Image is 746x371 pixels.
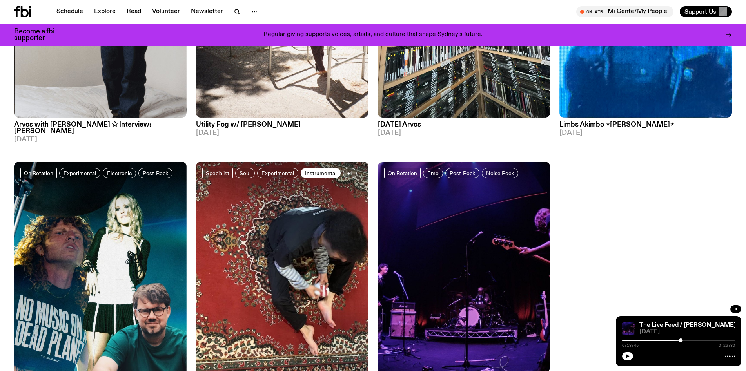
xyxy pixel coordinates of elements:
[482,168,518,178] a: Noise Rock
[52,6,88,17] a: Schedule
[559,130,732,136] span: [DATE]
[450,170,475,176] span: Post-Rock
[378,121,550,128] h3: [DATE] Arvos
[719,344,735,347] span: 0:26:30
[24,170,53,176] span: On Rotation
[14,28,64,42] h3: Become a fbi supporter
[384,168,421,178] a: On Rotation
[196,118,368,136] a: Utility Fog w/ [PERSON_NAME][DATE]
[138,168,172,178] a: Post-Rock
[305,170,336,176] span: Instrumental
[257,168,298,178] a: Experimental
[622,344,639,347] span: 0:13:45
[639,329,735,335] span: [DATE]
[186,6,228,17] a: Newsletter
[59,168,100,178] a: Experimental
[301,168,341,178] a: Instrumental
[261,170,294,176] span: Experimental
[14,136,187,143] span: [DATE]
[107,170,132,176] span: Electronic
[486,170,514,176] span: Noise Rock
[684,8,716,15] span: Support Us
[202,168,233,178] a: Specialist
[20,168,57,178] a: On Rotation
[240,170,250,176] span: Soul
[559,121,732,128] h3: Limbs Akimbo ⋆[PERSON_NAME]⋆
[89,6,120,17] a: Explore
[343,168,357,178] button: +1
[196,121,368,128] h3: Utility Fog w/ [PERSON_NAME]
[378,130,550,136] span: [DATE]
[235,168,255,178] a: Soul
[680,6,732,17] button: Support Us
[64,170,96,176] span: Experimental
[445,168,479,178] a: Post-Rock
[347,170,352,176] span: +1
[559,118,732,136] a: Limbs Akimbo ⋆[PERSON_NAME]⋆[DATE]
[427,170,439,176] span: Emo
[263,31,483,38] p: Regular giving supports voices, artists, and culture that shape Sydney’s future.
[388,170,417,176] span: On Rotation
[576,6,673,17] button: On AirMi Gente/My People
[143,170,168,176] span: Post-Rock
[14,118,187,143] a: Arvos with [PERSON_NAME] ✩ Interview: [PERSON_NAME][DATE]
[122,6,146,17] a: Read
[639,322,736,328] a: The Live Feed / [PERSON_NAME]
[147,6,185,17] a: Volunteer
[423,168,443,178] a: Emo
[14,121,187,135] h3: Arvos with [PERSON_NAME] ✩ Interview: [PERSON_NAME]
[378,118,550,136] a: [DATE] Arvos[DATE]
[196,130,368,136] span: [DATE]
[103,168,136,178] a: Electronic
[206,170,229,176] span: Specialist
